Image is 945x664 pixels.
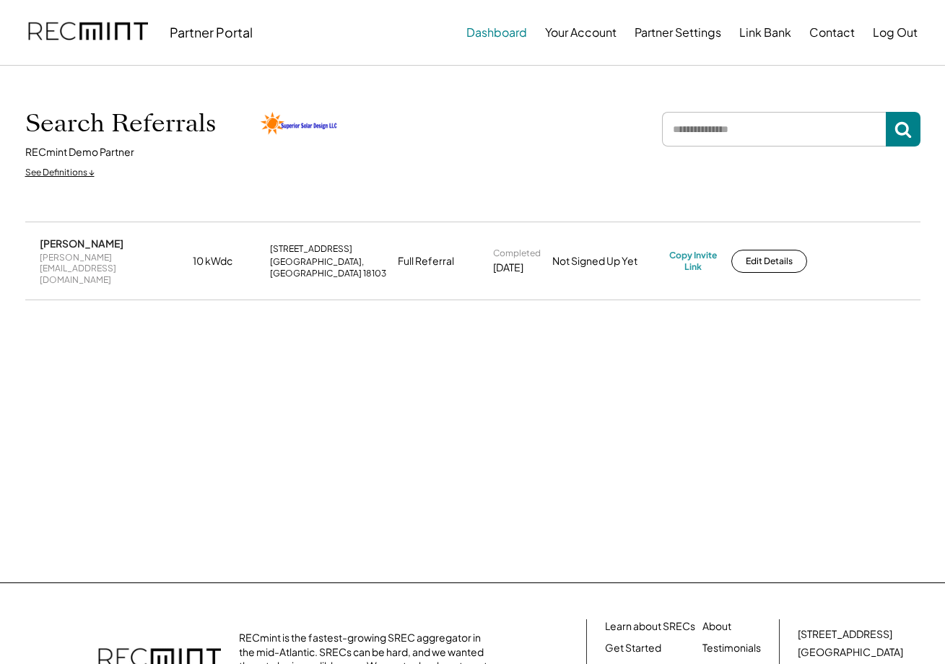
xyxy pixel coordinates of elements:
button: Link Bank [739,18,791,47]
a: Testimonials [702,641,761,655]
div: 10 kWdc [193,254,261,268]
div: Partner Portal [170,24,253,40]
img: Superior-Solar-Design-Logo%20%281%29.png [259,110,339,137]
a: Learn about SRECs [605,619,695,634]
a: Get Started [605,641,661,655]
button: Dashboard [466,18,527,47]
button: Edit Details [731,250,807,273]
button: Log Out [873,18,918,47]
button: Your Account [545,18,617,47]
div: [PERSON_NAME] [40,237,123,250]
h1: Search Referrals [25,108,216,139]
div: See Definitions ↓ [25,167,95,179]
div: [GEOGRAPHIC_DATA], [GEOGRAPHIC_DATA] 18103 [270,256,389,279]
div: RECmint Demo Partner [25,145,134,160]
a: About [702,619,731,634]
img: recmint-logotype%403x.png [28,8,148,57]
div: Not Signed Up Yet [552,254,661,268]
div: [PERSON_NAME][EMAIL_ADDRESS][DOMAIN_NAME] [40,252,184,286]
div: [STREET_ADDRESS] [798,627,892,642]
div: Full Referral [398,254,454,268]
div: [GEOGRAPHIC_DATA] [798,645,903,660]
div: Completed [493,248,541,259]
button: Partner Settings [635,18,721,47]
button: Contact [809,18,855,47]
div: [STREET_ADDRESS] [270,243,352,255]
div: Copy Invite Link [669,250,717,272]
div: [DATE] [493,261,523,275]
